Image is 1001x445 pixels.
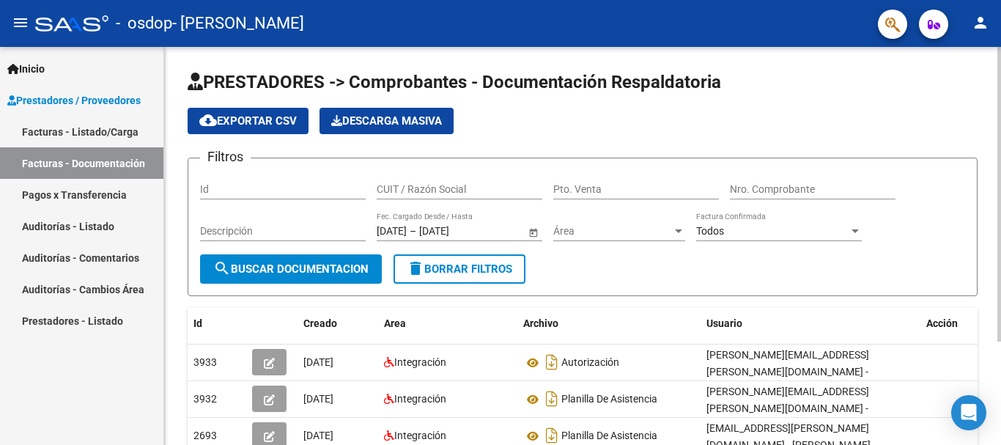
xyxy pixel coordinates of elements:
span: 2693 [193,430,217,441]
span: - [PERSON_NAME] [172,7,304,40]
span: Autorización [561,357,619,369]
span: Inicio [7,61,45,77]
button: Open calendar [525,224,541,240]
button: Descarga Masiva [319,108,454,134]
datatable-header-cell: Acción [920,308,994,339]
span: PRESTADORES -> Comprobantes - Documentación Respaldatoria [188,72,721,92]
span: Archivo [523,317,558,329]
input: Fecha fin [419,225,491,238]
span: Borrar Filtros [407,262,512,276]
datatable-header-cell: Id [188,308,246,339]
span: [DATE] [303,393,333,405]
span: [PERSON_NAME][EMAIL_ADDRESS][PERSON_NAME][DOMAIN_NAME] - [PERSON_NAME] [706,349,869,394]
datatable-header-cell: Creado [298,308,378,339]
div: Open Intercom Messenger [951,395,986,430]
span: Creado [303,317,337,329]
button: Buscar Documentacion [200,254,382,284]
span: Integración [394,356,446,368]
span: Buscar Documentacion [213,262,369,276]
mat-icon: person [972,14,989,32]
app-download-masive: Descarga masiva de comprobantes (adjuntos) [319,108,454,134]
span: Planilla De Asistencia [561,430,657,442]
input: Fecha inicio [377,225,407,238]
span: Area [384,317,406,329]
mat-icon: search [213,260,231,277]
span: Prestadores / Proveedores [7,92,141,109]
span: [PERSON_NAME][EMAIL_ADDRESS][PERSON_NAME][DOMAIN_NAME] - [PERSON_NAME] [706,386,869,431]
button: Borrar Filtros [394,254,525,284]
span: Acción [926,317,958,329]
mat-icon: menu [12,14,29,32]
span: 3933 [193,356,217,368]
span: 3932 [193,393,217,405]
datatable-header-cell: Archivo [517,308,701,339]
span: Área [553,225,672,238]
span: Integración [394,430,446,441]
span: – [410,225,416,238]
span: Todos [696,225,724,237]
datatable-header-cell: Usuario [701,308,920,339]
span: [DATE] [303,356,333,368]
span: Exportar CSV [199,114,297,128]
span: Planilla De Asistencia [561,394,657,405]
mat-icon: cloud_download [199,111,217,129]
button: Exportar CSV [188,108,309,134]
span: Integración [394,393,446,405]
mat-icon: delete [407,260,424,277]
span: Usuario [706,317,742,329]
i: Descargar documento [542,387,561,411]
span: Id [193,317,202,329]
span: - osdop [116,7,172,40]
span: [DATE] [303,430,333,441]
datatable-header-cell: Area [378,308,517,339]
span: Descarga Masiva [331,114,442,128]
i: Descargar documento [542,350,561,374]
h3: Filtros [200,147,251,167]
